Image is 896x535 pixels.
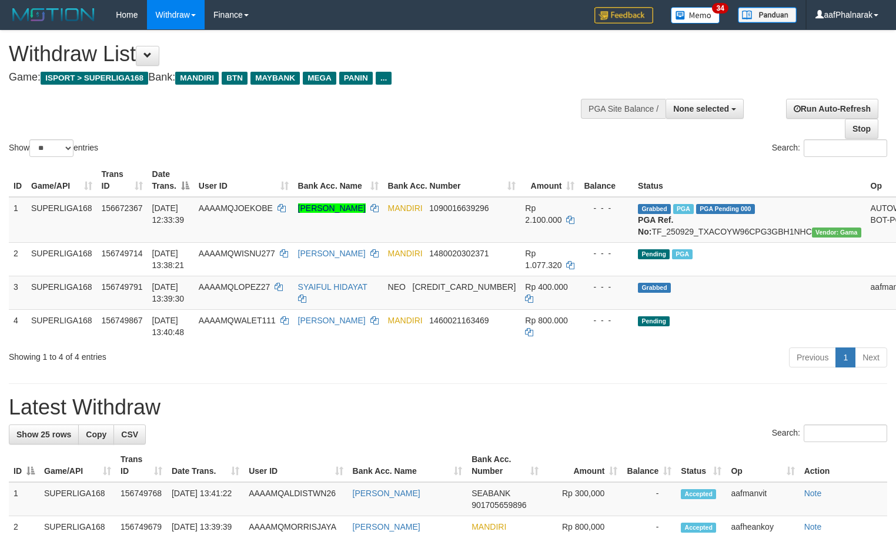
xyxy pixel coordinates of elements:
label: Search: [772,139,887,157]
span: PANIN [339,72,373,85]
h1: Latest Withdraw [9,396,887,419]
th: Trans ID: activate to sort column ascending [97,163,148,197]
span: Marked by aafsengchandara [673,204,694,214]
td: TF_250929_TXACOYW96CPG3GBH1NHC [633,197,865,243]
span: ISPORT > SUPERLIGA168 [41,72,148,85]
a: [PERSON_NAME] [298,249,366,258]
td: 3 [9,276,26,309]
span: MANDIRI [472,522,506,531]
span: AAAAMQJOEKOBE [199,203,273,213]
span: MEGA [303,72,336,85]
span: Pending [638,316,670,326]
a: Stop [845,119,878,139]
img: panduan.png [738,7,797,23]
select: Showentries [29,139,73,157]
span: [DATE] 13:39:30 [152,282,185,303]
span: Accepted [681,523,716,533]
td: SUPERLIGA168 [26,197,97,243]
span: Grabbed [638,283,671,293]
td: SUPERLIGA168 [39,482,116,516]
th: Bank Acc. Number: activate to sort column ascending [383,163,521,197]
td: aafmanvit [726,482,799,516]
span: Copy 1090016639296 to clipboard [429,203,489,213]
span: Grabbed [638,204,671,214]
b: PGA Ref. No: [638,215,673,236]
a: [PERSON_NAME] [298,203,366,213]
span: [DATE] 13:38:21 [152,249,185,270]
span: Pending [638,249,670,259]
h1: Withdraw List [9,42,586,66]
span: SEABANK [472,489,510,498]
a: Previous [789,347,836,367]
img: Feedback.jpg [594,7,653,24]
span: AAAAMQLOPEZ27 [199,282,270,292]
a: [PERSON_NAME] [298,316,366,325]
a: Next [855,347,887,367]
th: Date Trans.: activate to sort column descending [148,163,194,197]
div: - - - [584,315,628,326]
span: Marked by aafsengchandara [672,249,693,259]
a: Copy [78,424,114,444]
span: PGA Pending [696,204,755,214]
span: Vendor URL: https://trx31.1velocity.biz [812,228,861,238]
img: Button%20Memo.svg [671,7,720,24]
span: MANDIRI [388,203,423,213]
th: User ID: activate to sort column ascending [194,163,293,197]
td: SUPERLIGA168 [26,276,97,309]
th: Balance: activate to sort column ascending [622,449,676,482]
td: SUPERLIGA168 [26,242,97,276]
span: MANDIRI [388,249,423,258]
span: Accepted [681,489,716,499]
th: Bank Acc. Name: activate to sort column ascending [348,449,467,482]
span: Show 25 rows [16,430,71,439]
th: Amount: activate to sort column ascending [520,163,579,197]
div: - - - [584,248,628,259]
a: CSV [113,424,146,444]
th: ID: activate to sort column descending [9,449,39,482]
span: Copy 901705659896 to clipboard [472,500,526,510]
span: MANDIRI [175,72,219,85]
th: Game/API: activate to sort column ascending [26,163,97,197]
td: 156749768 [116,482,167,516]
th: Amount: activate to sort column ascending [543,449,623,482]
div: PGA Site Balance / [581,99,666,119]
span: NEO [388,282,406,292]
td: [DATE] 13:41:22 [167,482,244,516]
th: Action [800,449,887,482]
a: Note [804,522,822,531]
th: Op: activate to sort column ascending [726,449,799,482]
td: AAAAMQALDISTWN26 [244,482,347,516]
td: - [622,482,676,516]
span: CSV [121,430,138,439]
th: Status: activate to sort column ascending [676,449,726,482]
span: 156672367 [102,203,143,213]
th: Trans ID: activate to sort column ascending [116,449,167,482]
label: Show entries [9,139,98,157]
span: [DATE] 13:40:48 [152,316,185,337]
th: Game/API: activate to sort column ascending [39,449,116,482]
a: Show 25 rows [9,424,79,444]
span: Rp 800.000 [525,316,567,325]
td: 2 [9,242,26,276]
span: 156749791 [102,282,143,292]
span: None selected [673,104,729,113]
div: - - - [584,202,628,214]
a: [PERSON_NAME] [353,489,420,498]
th: Bank Acc. Number: activate to sort column ascending [467,449,543,482]
a: Note [804,489,822,498]
th: User ID: activate to sort column ascending [244,449,347,482]
th: Balance [579,163,633,197]
span: MANDIRI [388,316,423,325]
td: 4 [9,309,26,343]
span: 156749867 [102,316,143,325]
td: SUPERLIGA168 [26,309,97,343]
a: 1 [835,347,855,367]
span: BTN [222,72,248,85]
span: ... [376,72,392,85]
td: Rp 300,000 [543,482,623,516]
span: Rp 2.100.000 [525,203,561,225]
span: AAAAMQWALET111 [199,316,276,325]
a: Run Auto-Refresh [786,99,878,119]
span: Copy 1460021163469 to clipboard [429,316,489,325]
a: [PERSON_NAME] [353,522,420,531]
